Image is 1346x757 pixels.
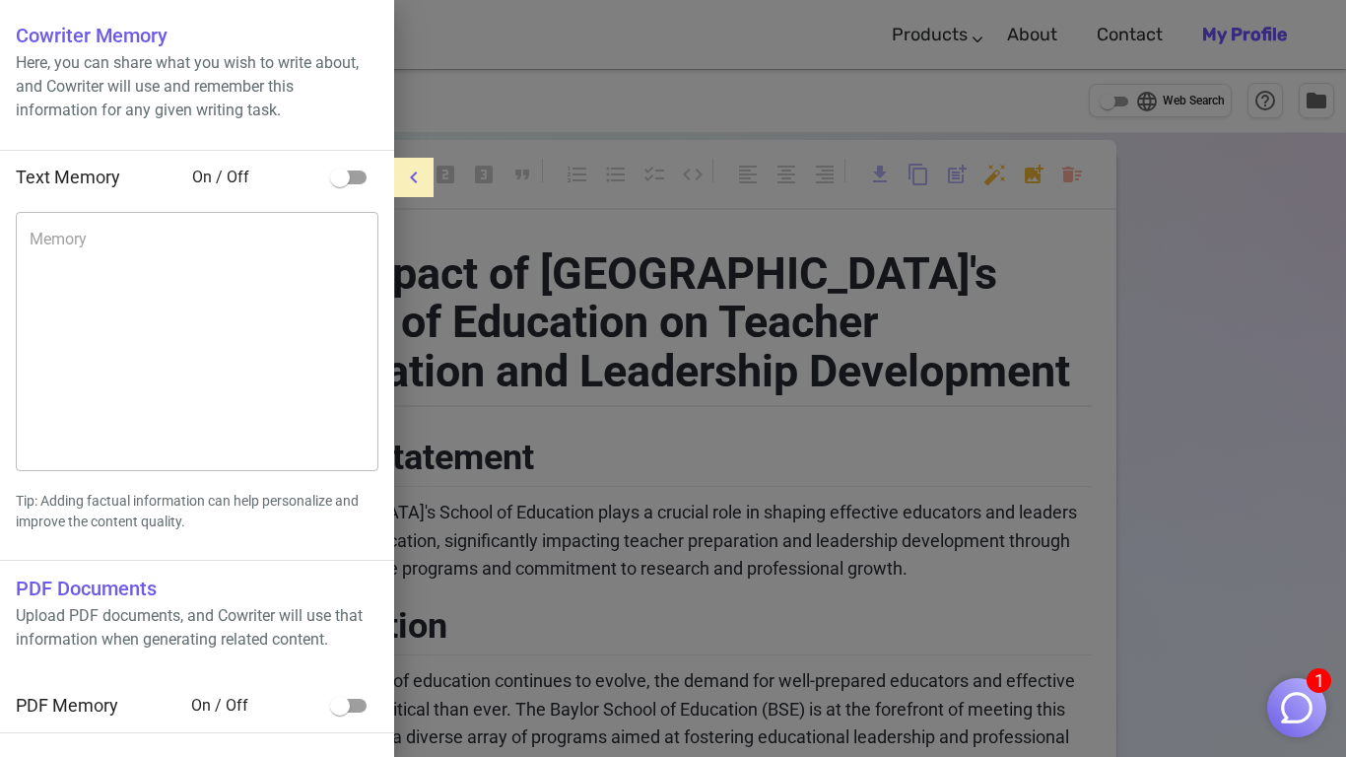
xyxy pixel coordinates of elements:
p: Here, you can share what you wish to write about, and Cowriter will use and remember this informa... [16,51,378,122]
span: 1 [1307,668,1331,693]
img: Close chat [1278,689,1315,726]
h6: PDF Documents [16,573,378,604]
span: On / Off [191,694,321,718]
button: menu [394,158,434,197]
span: On / Off [192,166,321,189]
p: Upload PDF documents, and Cowriter will use that information when generating related content. [16,604,378,652]
span: Text Memory [16,167,120,187]
span: PDF Memory [16,695,118,716]
p: Tip: Adding factual information can help personalize and improve the content quality. [16,491,378,532]
h6: Cowriter Memory [16,20,378,51]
